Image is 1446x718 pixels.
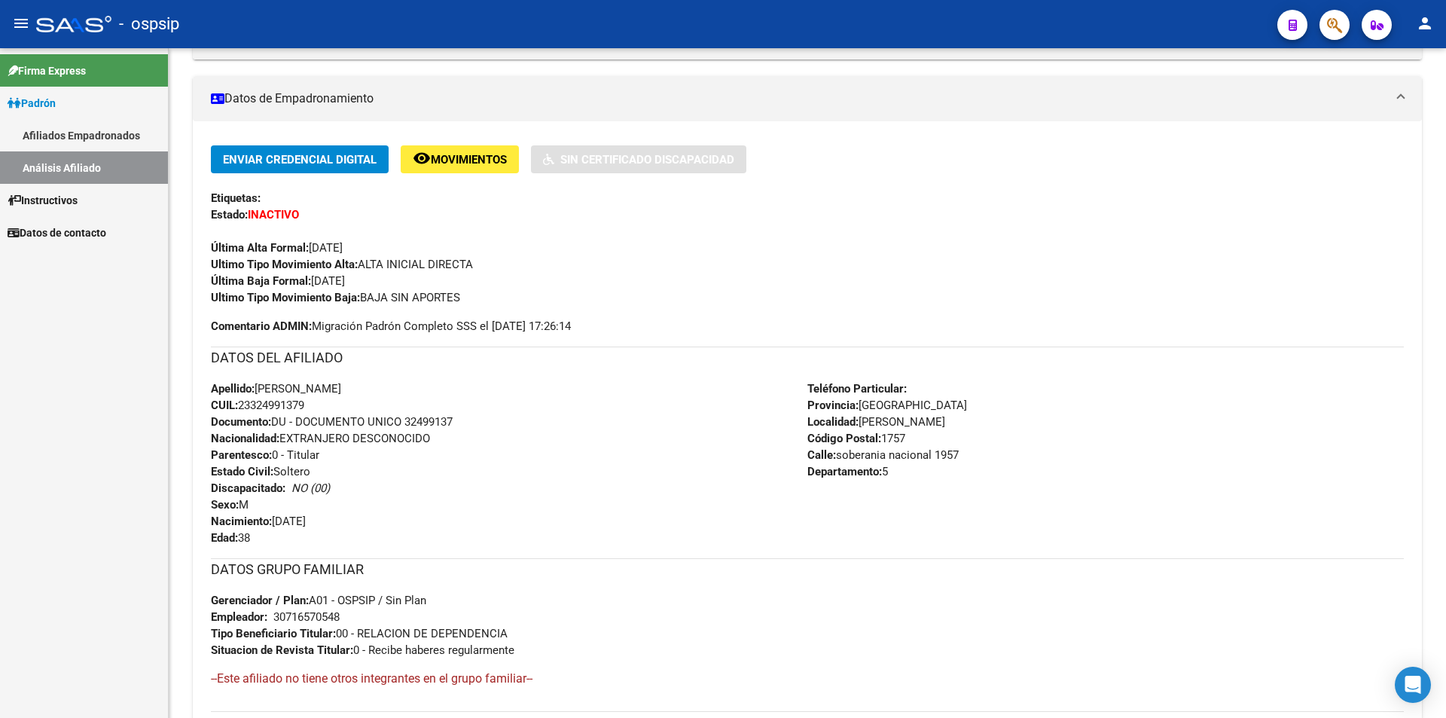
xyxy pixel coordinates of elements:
[8,225,106,241] span: Datos de contacto
[211,347,1404,368] h3: DATOS DEL AFILIADO
[807,432,881,445] strong: Código Postal:
[211,432,430,445] span: EXTRANJERO DESCONOCIDO
[431,153,507,167] span: Movimientos
[211,448,319,462] span: 0 - Titular
[413,149,431,167] mat-icon: remove_red_eye
[560,153,734,167] span: Sin Certificado Discapacidad
[807,465,888,478] span: 5
[211,291,460,304] span: BAJA SIN APORTES
[211,274,311,288] strong: Última Baja Formal:
[211,258,358,271] strong: Ultimo Tipo Movimiento Alta:
[211,382,341,396] span: [PERSON_NAME]
[211,594,309,607] strong: Gerenciador / Plan:
[211,498,249,512] span: M
[211,258,473,271] span: ALTA INICIAL DIRECTA
[291,481,330,495] i: NO (00)
[211,531,238,545] strong: Edad:
[211,671,1404,687] h4: --Este afiliado no tiene otros integrantes en el grupo familiar--
[12,14,30,32] mat-icon: menu
[211,319,312,333] strong: Comentario ADMIN:
[8,63,86,79] span: Firma Express
[211,90,1386,107] mat-panel-title: Datos de Empadronamiento
[807,415,945,429] span: [PERSON_NAME]
[8,192,78,209] span: Instructivos
[807,415,859,429] strong: Localidad:
[211,191,261,205] strong: Etiquetas:
[211,448,272,462] strong: Parentesco:
[211,291,360,304] strong: Ultimo Tipo Movimiento Baja:
[211,415,453,429] span: DU - DOCUMENTO UNICO 32499137
[211,399,238,412] strong: CUIL:
[211,515,306,528] span: [DATE]
[211,465,273,478] strong: Estado Civil:
[211,208,248,222] strong: Estado:
[1416,14,1434,32] mat-icon: person
[807,382,907,396] strong: Teléfono Particular:
[211,274,345,288] span: [DATE]
[211,498,239,512] strong: Sexo:
[211,610,267,624] strong: Empleador:
[211,643,353,657] strong: Situacion de Revista Titular:
[119,8,179,41] span: - ospsip
[401,145,519,173] button: Movimientos
[211,627,508,640] span: 00 - RELACION DE DEPENDENCIA
[531,145,746,173] button: Sin Certificado Discapacidad
[807,448,959,462] span: soberania nacional 1957
[211,559,1404,580] h3: DATOS GRUPO FAMILIAR
[223,153,377,167] span: Enviar Credencial Digital
[807,432,905,445] span: 1757
[211,465,310,478] span: Soltero
[211,382,255,396] strong: Apellido:
[248,208,299,222] strong: INACTIVO
[211,318,571,335] span: Migración Padrón Completo SSS el [DATE] 17:26:14
[1395,667,1431,703] div: Open Intercom Messenger
[211,627,336,640] strong: Tipo Beneficiario Titular:
[8,95,56,112] span: Padrón
[211,415,271,429] strong: Documento:
[211,531,250,545] span: 38
[211,241,343,255] span: [DATE]
[211,481,285,495] strong: Discapacitado:
[807,399,967,412] span: [GEOGRAPHIC_DATA]
[211,594,426,607] span: A01 - OSPSIP / Sin Plan
[211,515,272,528] strong: Nacimiento:
[807,465,882,478] strong: Departamento:
[211,399,304,412] span: 23324991379
[807,399,859,412] strong: Provincia:
[807,448,836,462] strong: Calle:
[211,241,309,255] strong: Última Alta Formal:
[211,145,389,173] button: Enviar Credencial Digital
[211,432,279,445] strong: Nacionalidad:
[211,643,514,657] span: 0 - Recibe haberes regularmente
[193,76,1422,121] mat-expansion-panel-header: Datos de Empadronamiento
[273,609,340,625] div: 30716570548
